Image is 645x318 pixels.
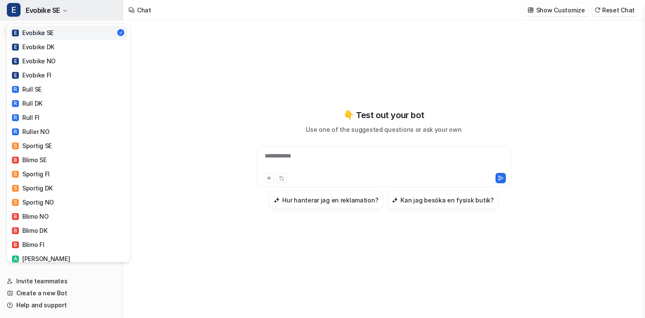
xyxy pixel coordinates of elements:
[12,212,49,221] div: Blimo NO
[12,114,19,121] span: R
[12,128,19,135] span: R
[12,56,56,65] div: Evobike NO
[12,86,19,93] span: R
[12,254,70,263] div: [PERSON_NAME]
[12,169,50,178] div: Sportig FI
[12,143,19,149] span: S
[12,198,54,207] div: Sportig NO
[12,157,19,163] span: B
[12,127,49,136] div: Ruller NO
[12,42,54,51] div: Evobike DK
[12,184,53,193] div: Sportig DK
[12,155,47,164] div: Blimo SE
[26,4,60,16] span: Evobike SE
[7,24,130,262] div: EEvobike SE
[12,72,19,79] span: E
[12,99,42,108] div: Rull DK
[12,226,48,235] div: Blimo DK
[12,227,19,234] span: B
[12,113,39,122] div: Rull FI
[12,71,51,80] div: Evobike FI
[12,85,42,94] div: Rull SE
[12,171,19,178] span: S
[12,30,19,36] span: E
[12,100,19,107] span: R
[12,185,19,192] span: S
[12,199,19,206] span: S
[12,28,54,37] div: Evobike SE
[12,256,19,262] span: A
[12,213,19,220] span: B
[12,240,45,249] div: Blimo FI
[12,141,52,150] div: Sportig SE
[12,44,19,51] span: E
[7,3,21,17] span: E
[12,241,19,248] span: B
[12,58,19,65] span: E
